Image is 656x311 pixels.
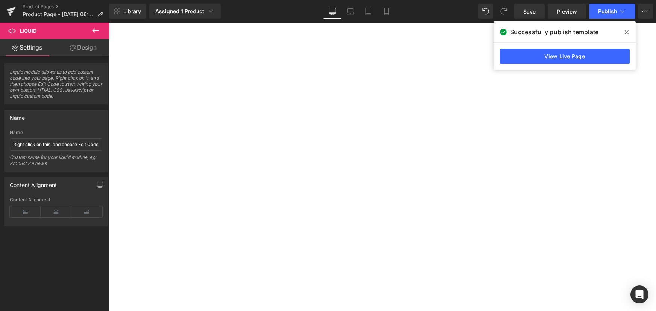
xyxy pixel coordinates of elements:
[123,8,141,15] span: Library
[10,130,102,135] div: Name
[10,197,102,202] div: Content Alignment
[500,49,630,64] a: View Live Page
[377,4,395,19] a: Mobile
[10,178,57,188] div: Content Alignment
[10,69,102,104] span: Liquid module allows us to add custom code into your page. Right click on it, and then choose Edi...
[155,8,215,15] div: Assigned 1 Product
[510,27,598,36] span: Successfully publish template
[341,4,359,19] a: Laptop
[548,4,586,19] a: Preview
[638,4,653,19] button: More
[109,4,146,19] a: New Library
[359,4,377,19] a: Tablet
[323,4,341,19] a: Desktop
[557,8,577,15] span: Preview
[598,8,617,14] span: Publish
[10,154,102,171] div: Custom name for your liquid module, eg: Product Reviews
[630,285,648,303] div: Open Intercom Messenger
[478,4,493,19] button: Undo
[523,8,536,15] span: Save
[10,110,25,121] div: Name
[56,39,111,56] a: Design
[23,4,109,10] a: Product Pages
[20,28,36,34] span: Liquid
[589,4,635,19] button: Publish
[496,4,511,19] button: Redo
[23,11,95,17] span: Product Page - [DATE] 06:47:55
